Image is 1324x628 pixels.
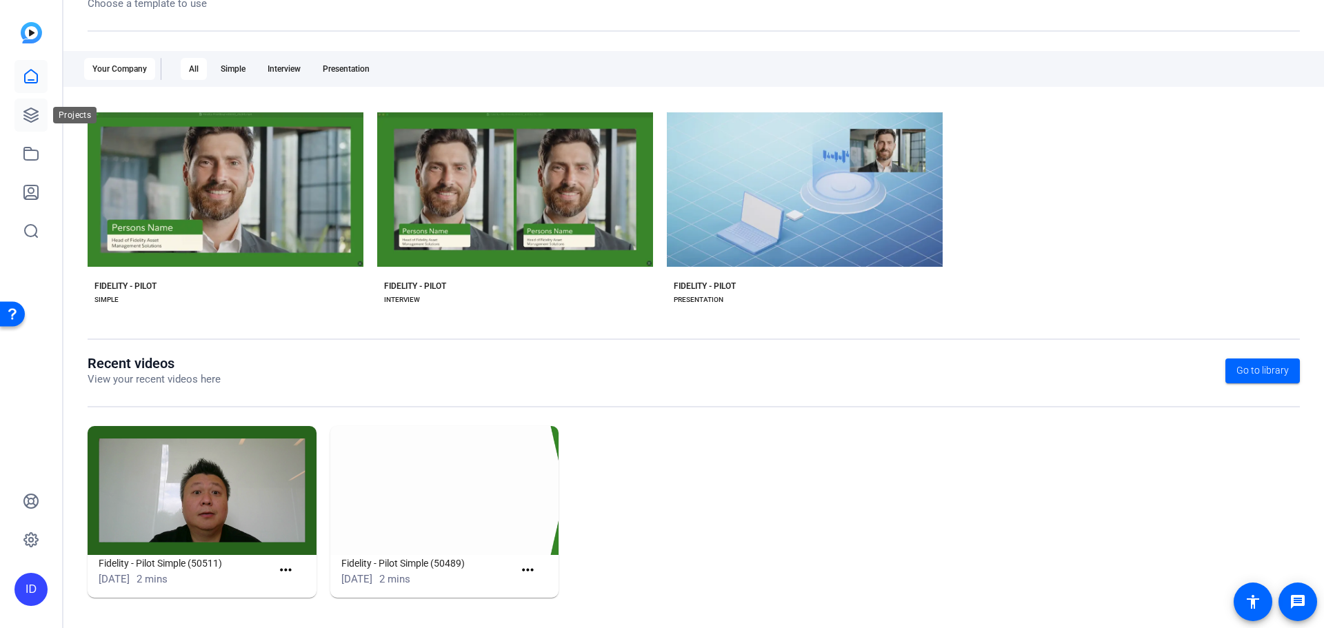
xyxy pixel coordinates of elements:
[277,562,294,579] mat-icon: more_horiz
[181,58,207,80] div: All
[94,294,119,305] div: SIMPLE
[379,573,410,585] span: 2 mins
[314,58,378,80] div: Presentation
[53,107,97,123] div: Projects
[84,58,155,80] div: Your Company
[88,355,221,372] h1: Recent videos
[212,58,254,80] div: Simple
[1225,358,1300,383] a: Go to library
[259,58,309,80] div: Interview
[94,281,157,292] div: FIDELITY - PILOT
[341,555,514,571] h1: Fidelity - Pilot Simple (50489)
[1236,363,1289,378] span: Go to library
[330,426,559,555] img: Fidelity - Pilot Simple (50489)
[519,562,536,579] mat-icon: more_horiz
[384,281,446,292] div: FIDELITY - PILOT
[384,294,420,305] div: INTERVIEW
[341,573,372,585] span: [DATE]
[1245,594,1261,610] mat-icon: accessibility
[14,573,48,606] div: ID
[99,573,130,585] span: [DATE]
[137,573,168,585] span: 2 mins
[1290,594,1306,610] mat-icon: message
[99,555,272,571] h1: Fidelity - Pilot Simple (50511)
[21,22,42,43] img: blue-gradient.svg
[88,372,221,387] p: View your recent videos here
[88,426,317,555] img: Fidelity - Pilot Simple (50511)
[674,294,723,305] div: PRESENTATION
[674,281,736,292] div: FIDELITY - PILOT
